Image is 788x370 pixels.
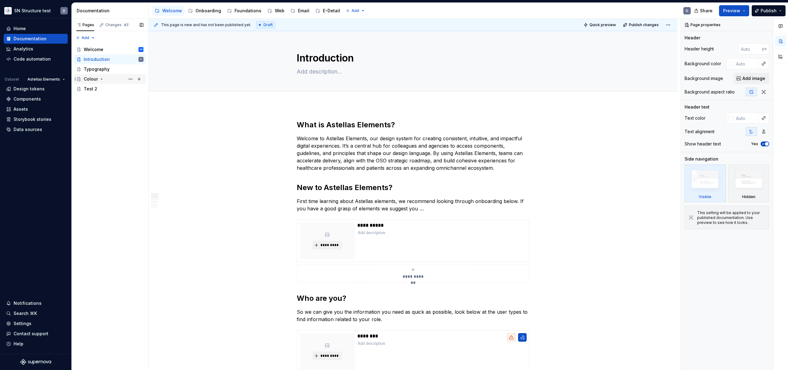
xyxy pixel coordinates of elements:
a: IntroductionD [74,54,146,64]
div: Onboarding [195,8,221,14]
span: This page is new and has not been published yet. [161,22,251,27]
div: Assets [14,106,28,112]
svg: Supernova Logo [20,359,51,365]
div: Introduction [84,56,110,62]
span: Share [700,8,713,14]
button: Add [344,6,367,15]
a: Analytics [4,44,68,54]
div: Dataset [5,77,19,82]
div: Welcome [84,46,103,53]
div: Show header text [685,141,721,147]
div: Typography [84,66,110,72]
a: Onboarding [186,6,223,16]
a: E-Detail [313,6,343,16]
button: Help [4,339,68,349]
div: Visible [699,194,711,199]
a: Documentation [4,34,68,44]
span: Add [352,8,359,13]
div: Design tokens [14,86,45,92]
h2: New to Astellas Elements? [297,183,529,193]
div: Settings [14,320,31,327]
button: Contact support [4,329,68,339]
span: Publish [761,8,777,14]
a: Foundations [225,6,264,16]
p: First time learning about Astellas elements, we recommend looking through onboarding below. If yo... [297,197,529,212]
span: Add [82,35,89,40]
div: Page tree [152,5,343,17]
div: Search ⌘K [14,310,37,316]
img: b2369ad3-f38c-46c1-b2a2-f2452fdbdcd2.png [4,7,12,14]
div: Welcome [162,8,182,14]
div: Foundations [235,8,261,14]
div: D [140,56,142,62]
div: Email [298,8,309,14]
div: Hidden [742,194,755,199]
p: Welcome to Astellas Elements, our design system for creating consistent, intuitive, and impactful... [297,135,529,172]
div: SN Structure test [14,8,51,14]
p: px [762,46,767,51]
button: Add image [734,73,769,84]
a: Assets [4,104,68,114]
a: Data sources [4,125,68,134]
div: Colour [84,76,98,82]
button: Quick preview [582,21,619,29]
a: Components [4,94,68,104]
button: Publish changes [621,21,661,29]
div: Text color [685,115,706,121]
button: Preview [719,5,749,16]
div: D [686,8,688,13]
button: Search ⌘K [4,308,68,318]
a: Code automation [4,54,68,64]
div: Hidden [728,165,770,202]
div: Background image [685,75,723,82]
textarea: Introduction [295,51,528,66]
span: Add image [742,75,765,82]
div: Test 2 [84,86,97,92]
div: Header height [685,46,714,52]
span: Publish changes [629,22,659,27]
a: Colour [74,74,146,84]
span: Preview [723,8,740,14]
input: Auto [734,113,758,124]
button: SN Structure testD [1,4,70,17]
p: So we can give you the information you need as quick as possible, look below at the user types to... [297,308,529,323]
input: Auto [734,58,758,69]
div: Header text [685,104,710,110]
span: 47 [123,22,130,27]
input: Auto [738,43,762,54]
h2: What is Astellas Elements? [297,120,529,130]
label: Yes [751,141,758,146]
a: WelcomeCH [74,45,146,54]
div: Changes [105,22,130,27]
a: Typography [74,64,146,74]
button: Share [691,5,717,16]
div: Page tree [74,45,146,94]
button: Publish [752,5,786,16]
div: Contact support [14,331,48,337]
span: Draft [263,22,273,27]
div: E-Detail [323,8,340,14]
h2: Who are you? [297,293,529,303]
a: Test 2 [74,84,146,94]
a: Welcome [152,6,184,16]
span: Astellas Elements [27,77,60,82]
div: Components [14,96,41,102]
div: Analytics [14,46,33,52]
div: Documentation [14,36,46,42]
div: CH [140,46,143,53]
div: Side navigation [685,156,718,162]
button: Astellas Elements [25,75,68,84]
div: Data sources [14,126,42,133]
div: This setting will be applied to your published documentation. Use preview to see how it looks. [697,210,765,225]
div: Pages [76,22,94,27]
div: Code automation [14,56,51,62]
div: Home [14,26,26,32]
a: Storybook stories [4,114,68,124]
div: D [63,8,65,13]
button: Add [74,34,97,42]
div: Visible [685,165,726,202]
a: Web [265,6,287,16]
div: Background color [685,61,721,67]
div: Web [275,8,284,14]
